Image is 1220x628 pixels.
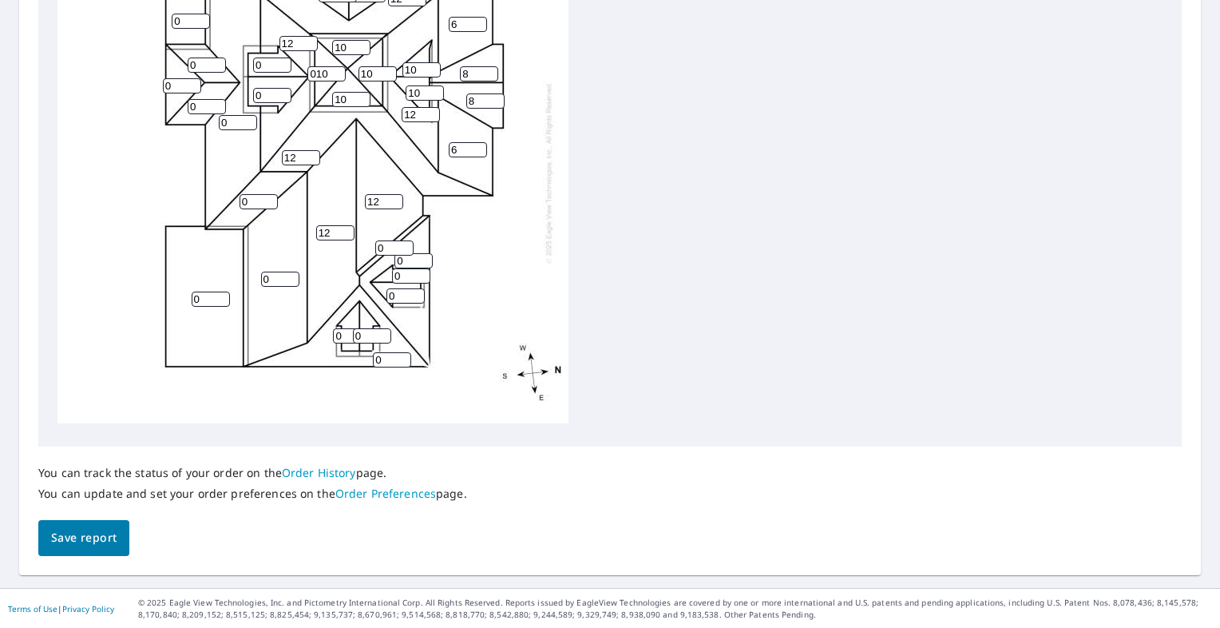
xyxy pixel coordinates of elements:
span: Save report [51,528,117,548]
button: Save report [38,520,129,556]
a: Privacy Policy [62,603,114,614]
a: Order Preferences [335,486,436,501]
a: Terms of Use [8,603,57,614]
p: You can track the status of your order on the page. [38,466,467,480]
p: | [8,604,114,614]
a: Order History [282,465,356,480]
p: © 2025 Eagle View Technologies, Inc. and Pictometry International Corp. All Rights Reserved. Repo... [138,597,1212,621]
p: You can update and set your order preferences on the page. [38,487,467,501]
